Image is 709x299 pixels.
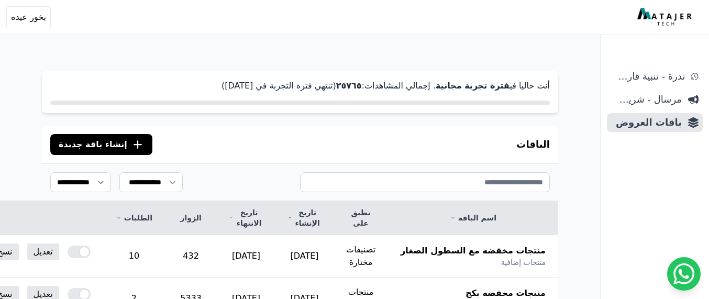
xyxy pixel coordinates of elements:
a: اسم الباقة [401,213,546,223]
span: ندرة - تنبية قارب علي النفاذ [611,69,685,84]
h3: الباقات [516,137,550,152]
img: MatajerTech Logo [637,8,694,27]
span: مرسال - شريط دعاية [611,92,682,107]
td: 10 [103,235,165,278]
a: تاريخ الانتهاء [229,207,263,228]
td: تصنيفات مختارة [334,235,388,278]
span: منتجات إضافية [501,257,546,268]
strong: ٢٥٧٦٥ [336,81,362,91]
td: 432 [165,235,217,278]
a: تاريخ الإنشاء [288,207,321,228]
a: الطلبات [116,213,152,223]
span: بخور عيده [11,11,46,24]
a: تعديل [27,243,59,260]
th: الزوار [165,201,217,235]
td: [DATE] [217,235,275,278]
span: إنشاء باقة جديدة [59,138,127,151]
span: منتجات مخفضه مع السطول الصغار [401,245,546,257]
strong: فترة تجربة مجانية [436,81,509,91]
th: تطبق على [334,201,388,235]
button: إنشاء باقة جديدة [50,134,152,155]
span: باقات العروض [611,115,682,130]
p: أنت حاليا في . إجمالي المشاهدات: (تنتهي فترة التجربة في [DATE]) [50,80,550,92]
td: [DATE] [275,235,334,278]
button: بخور عيده [6,6,51,28]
